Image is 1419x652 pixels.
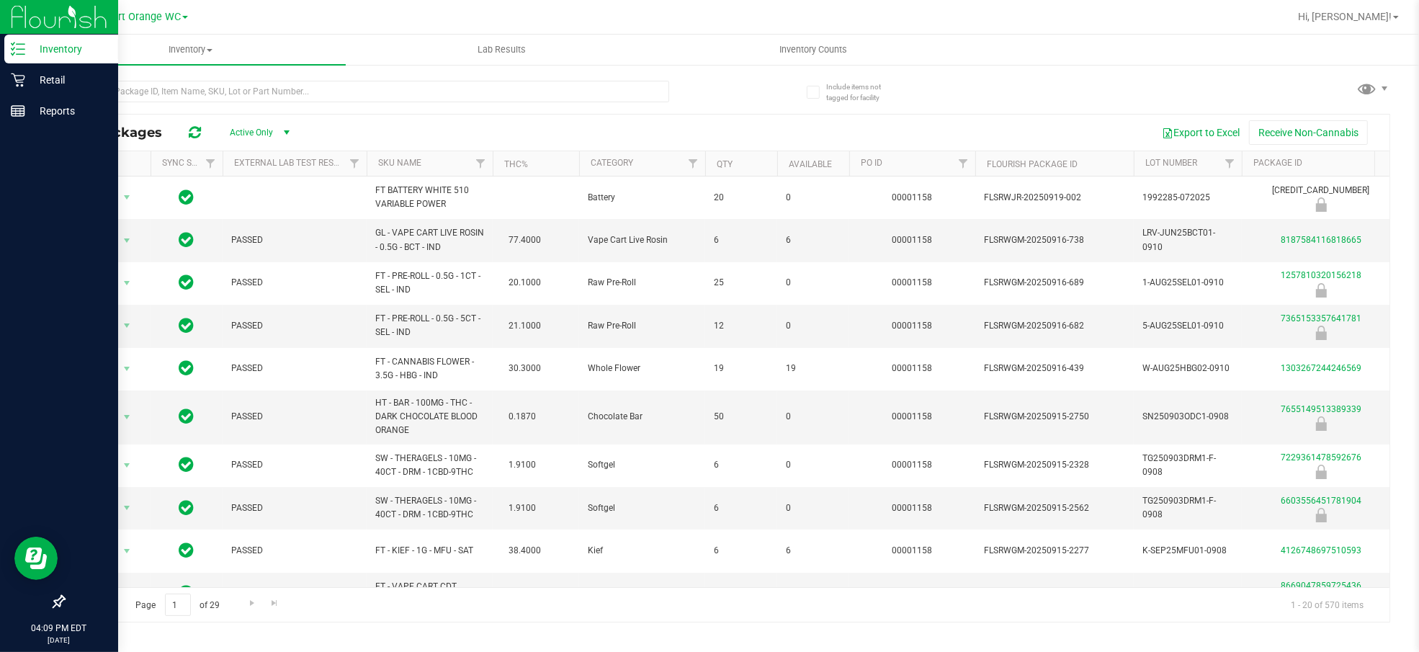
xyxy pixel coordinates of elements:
span: FT - KIEF - 1G - MFU - SAT [375,544,484,558]
a: 00001158 [892,235,933,245]
span: In Sync [179,406,194,427]
span: select [118,316,136,336]
inline-svg: Reports [11,104,25,118]
span: K-SEP25MFU01-0908 [1142,544,1233,558]
span: FLSRWGM-20250915-2750 [984,410,1125,424]
span: 5-AUG25SEL01-0910 [1142,319,1233,333]
p: Reports [25,102,112,120]
span: In Sync [179,358,194,378]
span: PASSED [231,544,358,558]
a: PO ID [861,158,882,168]
span: SN250903ODC1-0908 [1142,410,1233,424]
span: Chocolate Bar [588,410,697,424]
span: FT - VAPE CART CDT DISTILLATE - 1G - CKZ - HYB [375,580,484,607]
p: Inventory [25,40,112,58]
a: 6603556451781904 [1281,496,1361,506]
span: Softgel [588,458,697,472]
span: Raw Pre-Roll [588,276,697,290]
div: Launch Hold [1240,416,1402,431]
span: TG250903DRM1-F-0908 [1142,494,1233,522]
span: select [118,359,136,379]
span: PASSED [231,276,358,290]
span: Vape Cart Live Rosin [588,233,697,247]
span: GL - VAPE CART LIVE ROSIN - 0.5G - BCT - IND [375,226,484,254]
a: 00001158 [892,363,933,373]
a: Filter [343,151,367,176]
span: 6 [714,233,769,247]
span: 0 [786,319,841,333]
span: 1992285-072025 [1142,191,1233,205]
span: 0 [786,410,841,424]
span: In Sync [179,455,194,475]
span: PASSED [231,458,358,472]
span: select [118,584,136,604]
span: select [118,273,136,293]
a: 7229361478592676 [1281,452,1361,463]
a: 00001158 [892,503,933,513]
span: In Sync [179,187,194,207]
span: Hi, [PERSON_NAME]! [1298,11,1392,22]
div: [CREDIT_CARD_NUMBER] [1240,184,1402,212]
span: PASSED [231,319,358,333]
a: 00001158 [892,321,933,331]
a: Flourish Package ID [987,159,1078,169]
a: 7365153357641781 [1281,313,1361,323]
span: Whole Flower [588,362,697,375]
a: Filter [952,151,975,176]
span: FT - PRE-ROLL - 0.5G - 5CT - SEL - IND [375,312,484,339]
span: 0 [786,191,841,205]
span: Page of 29 [123,594,232,616]
span: In Sync [179,540,194,561]
a: 00001158 [892,460,933,470]
span: FLSRWGM-20250915-2277 [984,544,1125,558]
div: Newly Received [1240,508,1402,522]
p: [DATE] [6,635,112,646]
span: In Sync [179,498,194,518]
span: 6 [714,544,769,558]
div: Newly Received [1240,465,1402,479]
span: 30.3000 [501,358,548,379]
span: Include items not tagged for facility [826,81,898,103]
span: PASSED [231,501,358,515]
input: 1 [165,594,191,616]
span: 77.4000 [501,230,548,251]
span: FLSRWGM-20250916-439 [984,362,1125,375]
span: Lab Results [458,43,545,56]
span: 38.4000 [501,540,548,561]
a: 00001158 [892,192,933,202]
a: Lab Results [346,35,657,65]
iframe: Resource center [14,537,58,580]
a: 00001158 [892,411,933,421]
span: Softgel [588,501,697,515]
span: 12 [714,319,769,333]
span: PASSED [231,233,358,247]
a: 7655149513389339 [1281,404,1361,414]
span: select [118,231,136,251]
span: 0.1870 [501,406,543,427]
inline-svg: Inventory [11,42,25,56]
span: W-AUG25HBG02-0910 [1142,362,1233,375]
a: 4126748697510593 [1281,545,1361,555]
span: 0 [786,458,841,472]
span: FT BATTERY WHITE 510 VARIABLE POWER [375,184,484,211]
span: 6 [786,233,841,247]
a: Filter [469,151,493,176]
span: select [118,407,136,427]
span: All Packages [75,125,176,140]
span: 25 [714,276,769,290]
span: In Sync [179,272,194,292]
a: External Lab Test Result [234,158,347,168]
span: 1.9100 [501,498,543,519]
a: 8669047859725436 [1281,581,1361,591]
a: Sync Status [162,158,218,168]
a: Lot Number [1145,158,1197,168]
span: 1 - 20 of 570 items [1279,594,1375,615]
span: 0 [786,276,841,290]
span: FT - PRE-ROLL - 0.5G - 1CT - SEL - IND [375,269,484,297]
p: Retail [25,71,112,89]
p: 04:09 PM EDT [6,622,112,635]
span: SW - THERAGELS - 10MG - 40CT - DRM - 1CBD-9THC [375,494,484,522]
span: FLSRWGM-20250915-2328 [984,458,1125,472]
span: Port Orange WC [106,11,181,23]
a: Inventory [35,35,346,65]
